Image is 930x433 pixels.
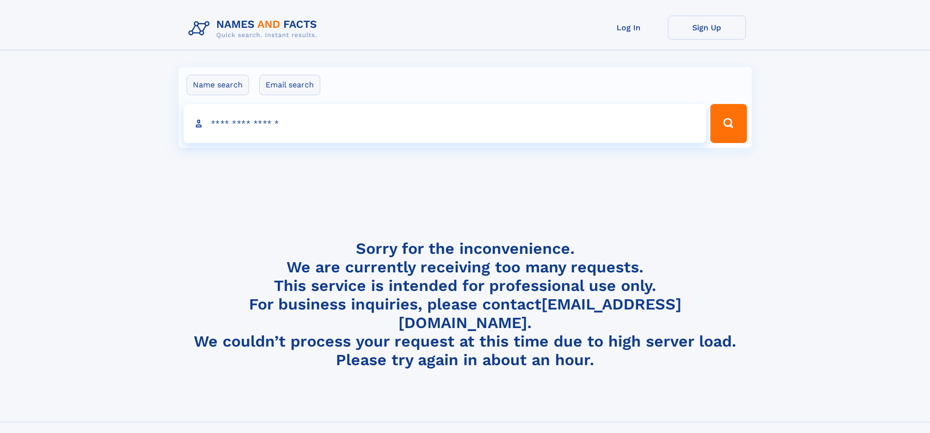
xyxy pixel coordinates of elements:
[590,16,668,40] a: Log In
[668,16,746,40] a: Sign Up
[398,295,682,332] a: [EMAIL_ADDRESS][DOMAIN_NAME]
[186,75,249,95] label: Name search
[259,75,320,95] label: Email search
[184,104,706,143] input: search input
[185,16,325,42] img: Logo Names and Facts
[185,239,746,370] h4: Sorry for the inconvenience. We are currently receiving too many requests. This service is intend...
[710,104,746,143] button: Search Button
